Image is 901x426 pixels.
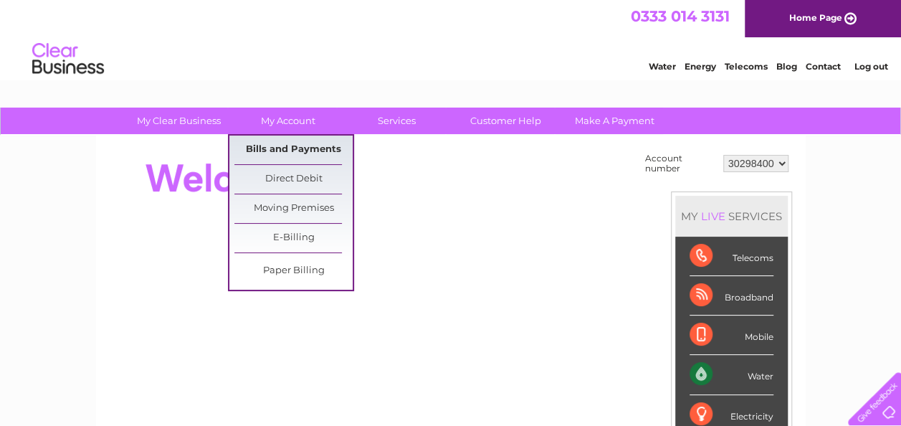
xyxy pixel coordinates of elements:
a: My Account [229,108,347,134]
div: Water [690,355,773,394]
a: Contact [806,61,841,72]
a: Water [649,61,676,72]
div: LIVE [698,209,728,223]
a: Energy [685,61,716,72]
a: E-Billing [234,224,353,252]
a: Make A Payment [556,108,674,134]
a: Log out [854,61,887,72]
a: My Clear Business [120,108,238,134]
div: Broadband [690,276,773,316]
td: Account number [642,150,720,177]
a: Direct Debit [234,165,353,194]
a: Telecoms [725,61,768,72]
div: MY SERVICES [675,196,788,237]
a: Blog [776,61,797,72]
a: Services [338,108,456,134]
a: 0333 014 3131 [631,7,730,25]
a: Bills and Payments [234,136,353,164]
div: Clear Business is a trading name of Verastar Limited (registered in [GEOGRAPHIC_DATA] No. 3667643... [113,8,790,70]
div: Mobile [690,316,773,355]
div: Telecoms [690,237,773,276]
a: Moving Premises [234,194,353,223]
a: Customer Help [447,108,565,134]
a: Paper Billing [234,257,353,285]
img: logo.png [32,37,105,81]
